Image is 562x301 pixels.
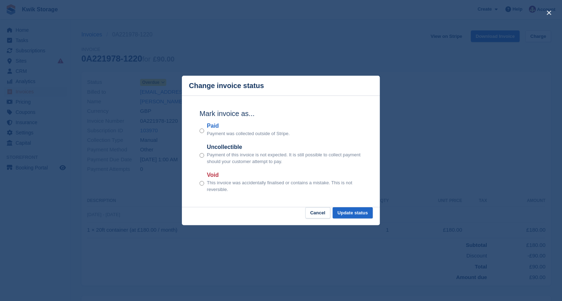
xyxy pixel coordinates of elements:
h2: Mark invoice as... [200,108,362,119]
button: close [544,7,555,18]
label: Uncollectible [207,143,362,151]
button: Cancel [305,207,331,219]
label: Void [207,171,362,179]
p: This invoice was accidentally finalised or contains a mistake. This is not reversible. [207,179,362,193]
p: Payment was collected outside of Stripe. [207,130,290,137]
p: Change invoice status [189,82,264,90]
label: Paid [207,122,290,130]
button: Update status [333,207,373,219]
p: Payment of this invoice is not expected. It is still possible to collect payment should your cust... [207,151,362,165]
